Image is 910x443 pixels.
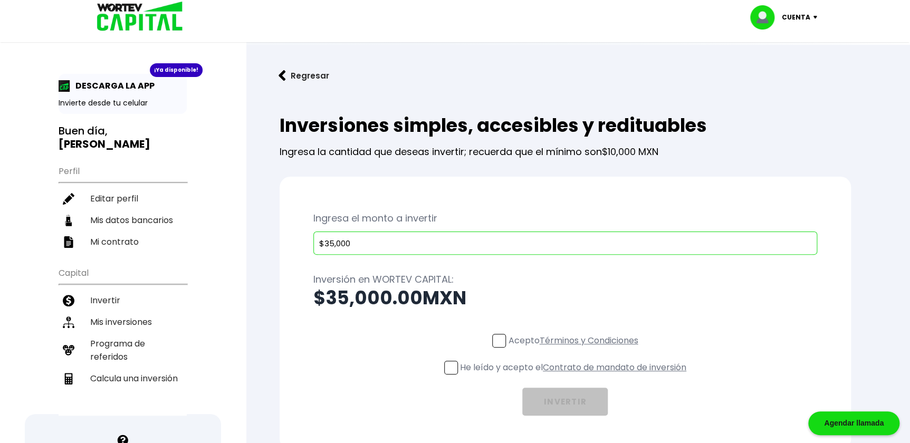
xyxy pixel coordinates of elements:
[59,209,187,231] a: Mis datos bancarios
[543,361,686,373] a: Contrato de mandato de inversión
[313,210,817,226] p: Ingresa el monto a invertir
[59,137,150,151] b: [PERSON_NAME]
[263,62,893,90] a: flecha izquierdaRegresar
[59,188,187,209] a: Editar perfil
[313,272,817,287] p: Inversión en WORTEV CAPITAL:
[810,16,825,19] img: icon-down
[263,62,345,90] button: Regresar
[63,215,74,226] img: datos-icon.10cf9172.svg
[63,344,74,356] img: recomiendanos-icon.9b8e9327.svg
[280,136,851,160] p: Ingresa la cantidad que deseas invertir; recuerda que el mínimo son
[279,70,286,81] img: flecha izquierda
[313,287,817,309] h2: $35,000.00 MXN
[63,316,74,328] img: inversiones-icon.6695dc30.svg
[63,236,74,248] img: contrato-icon.f2db500c.svg
[750,5,782,30] img: profile-image
[602,145,658,158] span: $10,000 MXN
[522,388,608,416] button: INVERTIR
[280,115,851,136] h2: Inversiones simples, accesibles y redituables
[63,193,74,205] img: editar-icon.952d3147.svg
[539,334,638,346] a: Términos y Condiciones
[59,261,187,416] ul: Capital
[59,290,187,311] a: Invertir
[63,373,74,384] img: calculadora-icon.17d418c4.svg
[59,231,187,253] a: Mi contrato
[460,361,686,374] p: He leído y acepto el
[782,9,810,25] p: Cuenta
[70,79,155,92] p: DESCARGA LA APP
[59,159,187,253] ul: Perfil
[63,295,74,306] img: invertir-icon.b3b967d7.svg
[59,98,187,109] p: Invierte desde tu celular
[59,80,70,92] img: app-icon
[808,411,899,435] div: Agendar llamada
[508,334,638,347] p: Acepto
[150,63,203,77] div: ¡Ya disponible!
[59,333,187,368] a: Programa de referidos
[59,124,187,151] h3: Buen día,
[59,368,187,389] a: Calcula una inversión
[59,311,187,333] a: Mis inversiones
